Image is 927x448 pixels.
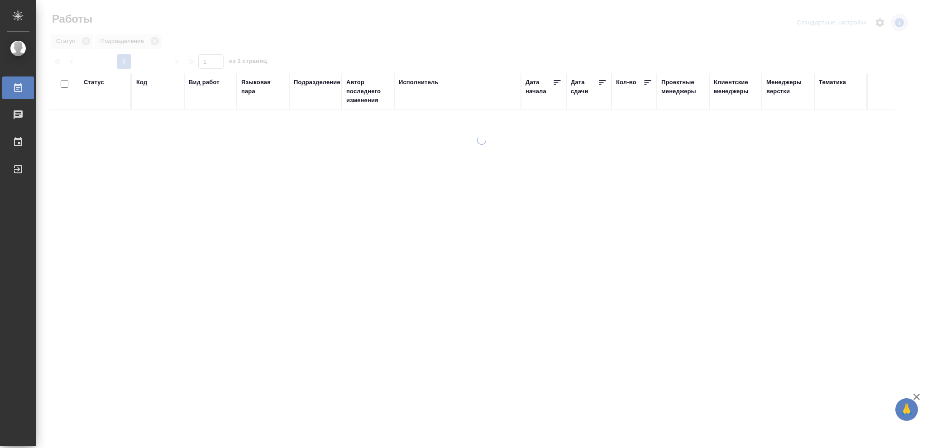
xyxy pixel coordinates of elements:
div: Кол-во [616,78,636,87]
div: Вид работ [189,78,220,87]
div: Дата сдачи [571,78,598,96]
div: Исполнитель [399,78,439,87]
div: Автор последнего изменения [346,78,390,105]
div: Проектные менеджеры [661,78,705,96]
div: Менеджеры верстки [766,78,810,96]
div: Тематика [819,78,846,87]
div: Код [136,78,147,87]
div: Дата начала [526,78,553,96]
div: Подразделение [294,78,340,87]
div: Статус [84,78,104,87]
div: Клиентские менеджеры [714,78,757,96]
div: Языковая пара [241,78,285,96]
span: 🙏 [899,400,914,419]
button: 🙏 [895,398,918,421]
